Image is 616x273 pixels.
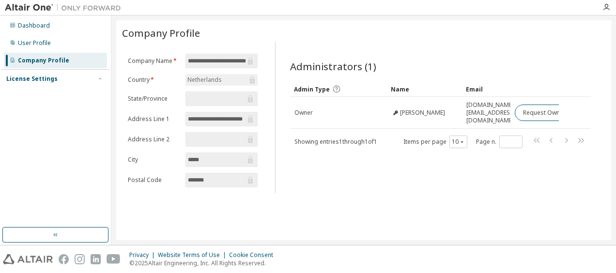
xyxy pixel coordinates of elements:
[128,115,180,123] label: Address Line 1
[18,57,69,64] div: Company Profile
[515,105,597,121] button: Request Owner Change
[5,3,126,13] img: Altair One
[452,138,465,146] button: 10
[128,136,180,143] label: Address Line 2
[128,57,180,65] label: Company Name
[122,26,200,40] span: Company Profile
[294,85,330,93] span: Admin Type
[3,254,53,264] img: altair_logo.svg
[18,39,51,47] div: User Profile
[391,81,458,97] div: Name
[466,81,507,97] div: Email
[128,176,180,184] label: Postal Code
[128,156,180,164] label: City
[290,60,376,73] span: Administrators (1)
[59,254,69,264] img: facebook.svg
[75,254,85,264] img: instagram.svg
[294,109,313,117] span: Owner
[185,74,258,86] div: Netherlands
[6,75,58,83] div: License Settings
[400,109,445,117] span: [PERSON_NAME]
[129,251,158,259] div: Privacy
[158,251,229,259] div: Website Terms of Use
[128,76,180,84] label: Country
[229,251,279,259] div: Cookie Consent
[91,254,101,264] img: linkedin.svg
[18,22,50,30] div: Dashboard
[476,136,523,148] span: Page n.
[128,95,180,103] label: State/Province
[107,254,121,264] img: youtube.svg
[403,136,467,148] span: Items per page
[186,75,223,85] div: Netherlands
[129,259,279,267] p: © 2025 Altair Engineering, Inc. All Rights Reserved.
[466,101,515,124] span: [DOMAIN_NAME][EMAIL_ADDRESS][DOMAIN_NAME]
[294,137,377,146] span: Showing entries 1 through 1 of 1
